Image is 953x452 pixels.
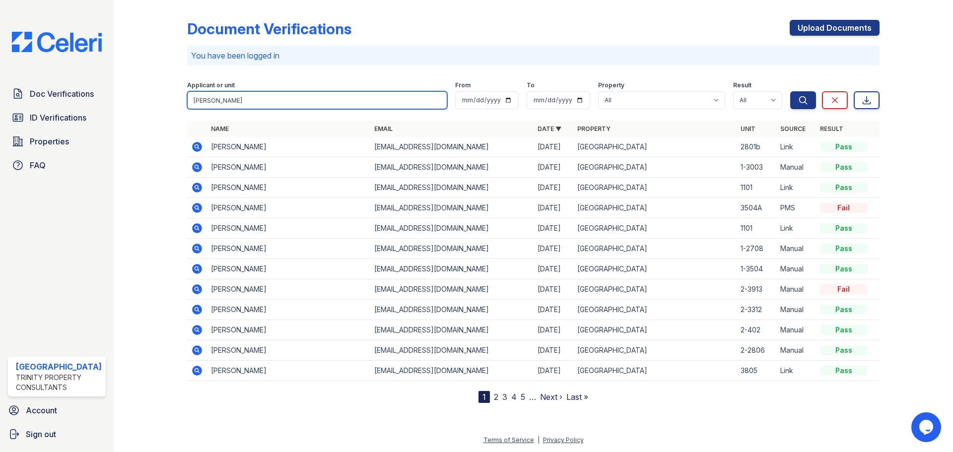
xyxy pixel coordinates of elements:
td: [DATE] [534,361,573,381]
td: [GEOGRAPHIC_DATA] [573,320,737,340]
a: Privacy Policy [543,436,584,444]
td: [GEOGRAPHIC_DATA] [573,157,737,178]
td: 2-402 [737,320,776,340]
div: Pass [820,162,868,172]
div: 1 [478,391,490,403]
td: [GEOGRAPHIC_DATA] [573,279,737,300]
a: Result [820,125,843,132]
td: [PERSON_NAME] [207,239,370,259]
td: [GEOGRAPHIC_DATA] [573,239,737,259]
p: You have been logged in [191,50,876,62]
td: [DATE] [534,300,573,320]
a: Unit [741,125,755,132]
a: Last » [566,392,588,402]
td: 1101 [737,218,776,239]
a: Sign out [4,424,110,444]
td: 1-3003 [737,157,776,178]
label: Applicant or unit [187,81,235,89]
a: Date ▼ [538,125,561,132]
div: Pass [820,223,868,233]
a: 2 [494,392,498,402]
div: Pass [820,244,868,254]
td: [GEOGRAPHIC_DATA] [573,259,737,279]
a: Properties [8,131,106,151]
div: Trinity Property Consultants [16,373,102,392]
td: [DATE] [534,320,573,340]
span: Doc Verifications [30,88,94,100]
div: Pass [820,264,868,274]
label: Result [733,81,751,89]
td: 2-2806 [737,340,776,361]
td: 3805 [737,361,776,381]
td: [EMAIL_ADDRESS][DOMAIN_NAME] [370,320,534,340]
td: [DATE] [534,239,573,259]
td: [PERSON_NAME] [207,340,370,361]
td: [EMAIL_ADDRESS][DOMAIN_NAME] [370,178,534,198]
a: 5 [521,392,525,402]
input: Search by name, email, or unit number [187,91,447,109]
a: Terms of Service [483,436,534,444]
td: [DATE] [534,157,573,178]
label: To [527,81,535,89]
a: Property [577,125,611,132]
td: [PERSON_NAME] [207,198,370,218]
div: Pass [820,183,868,193]
td: [PERSON_NAME] [207,320,370,340]
td: 1-2708 [737,239,776,259]
td: [EMAIL_ADDRESS][DOMAIN_NAME] [370,340,534,361]
span: FAQ [30,159,46,171]
td: [EMAIL_ADDRESS][DOMAIN_NAME] [370,259,534,279]
td: Manual [776,340,816,361]
a: FAQ [8,155,106,175]
td: [GEOGRAPHIC_DATA] [573,198,737,218]
td: Link [776,218,816,239]
td: Manual [776,300,816,320]
a: Upload Documents [790,20,880,36]
td: [GEOGRAPHIC_DATA] [573,361,737,381]
span: Account [26,404,57,416]
a: 4 [511,392,517,402]
td: [PERSON_NAME] [207,157,370,178]
div: | [538,436,540,444]
a: Name [211,125,229,132]
td: [EMAIL_ADDRESS][DOMAIN_NAME] [370,361,534,381]
td: [PERSON_NAME] [207,259,370,279]
td: [EMAIL_ADDRESS][DOMAIN_NAME] [370,239,534,259]
td: [PERSON_NAME] [207,178,370,198]
td: [EMAIL_ADDRESS][DOMAIN_NAME] [370,157,534,178]
td: Link [776,137,816,157]
td: [EMAIL_ADDRESS][DOMAIN_NAME] [370,218,534,239]
div: Pass [820,142,868,152]
td: [PERSON_NAME] [207,279,370,300]
td: [DATE] [534,198,573,218]
a: 3 [502,392,507,402]
td: Manual [776,320,816,340]
td: [DATE] [534,259,573,279]
a: Email [374,125,393,132]
td: [DATE] [534,178,573,198]
td: 3504A [737,198,776,218]
td: [EMAIL_ADDRESS][DOMAIN_NAME] [370,279,534,300]
a: ID Verifications [8,108,106,128]
a: Account [4,400,110,420]
div: Fail [820,203,868,213]
a: Next › [540,392,562,402]
td: [GEOGRAPHIC_DATA] [573,178,737,198]
td: 1-3504 [737,259,776,279]
td: [DATE] [534,218,573,239]
div: Pass [820,325,868,335]
td: [DATE] [534,340,573,361]
td: PMS [776,198,816,218]
div: Fail [820,284,868,294]
div: Pass [820,345,868,355]
td: Manual [776,259,816,279]
img: CE_Logo_Blue-a8612792a0a2168367f1c8372b55b34899dd931a85d93a1a3d3e32e68fde9ad4.png [4,32,110,52]
td: [GEOGRAPHIC_DATA] [573,340,737,361]
a: Doc Verifications [8,84,106,104]
label: Property [598,81,624,89]
span: ID Verifications [30,112,86,124]
span: Properties [30,135,69,147]
td: Manual [776,239,816,259]
td: 2-3913 [737,279,776,300]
